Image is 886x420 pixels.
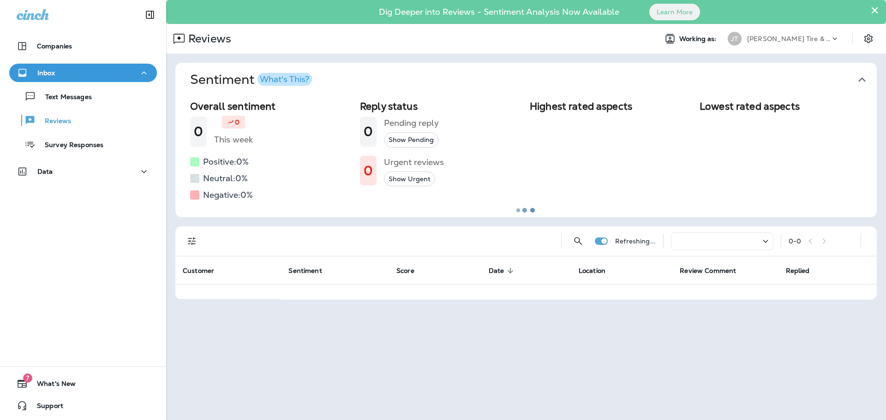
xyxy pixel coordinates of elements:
[36,141,103,150] p: Survey Responses
[37,69,55,77] p: Inbox
[37,168,53,175] p: Data
[9,374,157,393] button: 7What's New
[28,380,76,391] span: What's New
[28,402,63,413] span: Support
[9,37,157,55] button: Companies
[36,117,71,126] p: Reviews
[9,162,157,181] button: Data
[37,42,72,50] p: Companies
[23,373,32,383] span: 7
[137,6,163,24] button: Collapse Sidebar
[9,111,157,130] button: Reviews
[9,64,157,82] button: Inbox
[9,396,157,415] button: Support
[9,87,157,106] button: Text Messages
[36,93,92,102] p: Text Messages
[9,135,157,154] button: Survey Responses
